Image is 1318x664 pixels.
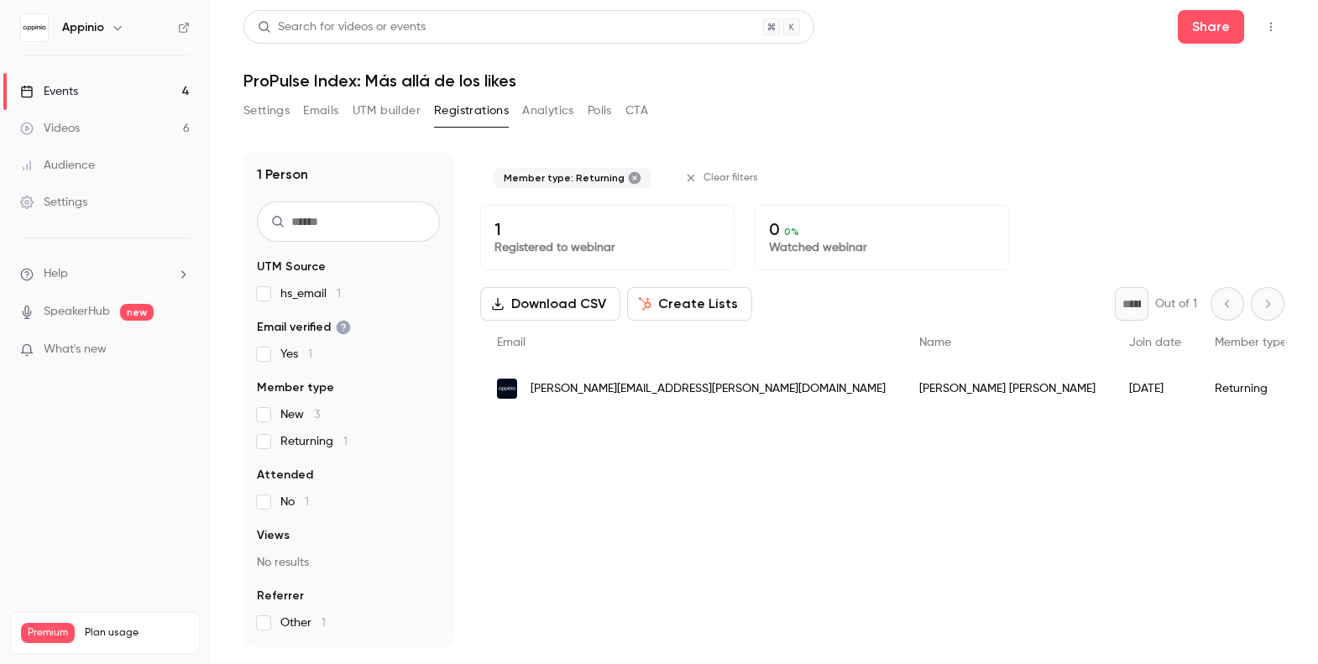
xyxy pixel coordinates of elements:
span: New [280,406,320,423]
button: CTA [625,97,648,124]
span: Other [280,614,326,631]
div: [DATE] [1112,365,1198,412]
img: appinio.com [497,379,517,399]
span: Clear filters [703,171,758,185]
div: Returning [1198,365,1304,412]
p: Watched webinar [769,239,995,256]
div: Videos [20,120,80,137]
span: Help [44,265,68,283]
span: Premium [21,623,75,643]
span: Email verified [257,319,351,336]
p: 0 [769,219,995,239]
span: Join date [1129,337,1181,348]
button: Clear filters [678,165,768,191]
button: Registrations [434,97,509,124]
h1: ProPulse Index: Más allá de los likes [243,71,1284,91]
span: 1 [322,617,326,629]
span: 0 % [784,226,799,238]
span: Attended [257,467,313,484]
span: Member type [1215,337,1287,348]
h6: Appinio [62,19,104,36]
button: Polls [588,97,612,124]
button: Emails [303,97,338,124]
img: Appinio [21,14,48,41]
span: What's new [44,341,107,358]
div: Search for videos or events [258,18,426,36]
span: Member type: Returning [504,171,625,185]
p: Registered to webinar [494,239,720,256]
p: 1 [494,219,720,239]
span: Returning [280,433,348,450]
div: [PERSON_NAME] [PERSON_NAME] [902,365,1112,412]
p: Out of 1 [1155,295,1197,312]
button: Settings [243,97,290,124]
div: Events [20,83,78,100]
span: Referrer [257,588,304,604]
button: Remove "Returning member" from selected filters [628,171,641,185]
span: Yes [280,346,312,363]
div: Settings [20,194,87,211]
p: No results [257,554,440,571]
li: help-dropdown-opener [20,265,190,283]
span: No [280,494,309,510]
button: Analytics [522,97,574,124]
span: new [120,304,154,321]
span: Member type [257,379,334,396]
span: 1 [337,288,341,300]
span: 3 [314,409,320,421]
span: hs_email [280,285,341,302]
span: Name [919,337,951,348]
button: Share [1178,10,1244,44]
div: Audience [20,157,95,174]
span: 1 [305,496,309,508]
span: Email [497,337,526,348]
span: Plan usage [85,626,189,640]
span: [PERSON_NAME][EMAIL_ADDRESS][PERSON_NAME][DOMAIN_NAME] [531,380,886,398]
a: SpeakerHub [44,303,110,321]
span: 1 [343,436,348,447]
span: 1 [308,348,312,360]
span: Views [257,527,290,544]
button: Download CSV [480,287,620,321]
h1: 1 Person [257,165,308,185]
section: facet-groups [257,259,440,631]
button: UTM builder [353,97,421,124]
iframe: Noticeable Trigger [170,342,190,358]
span: UTM Source [257,259,326,275]
button: Create Lists [627,287,752,321]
